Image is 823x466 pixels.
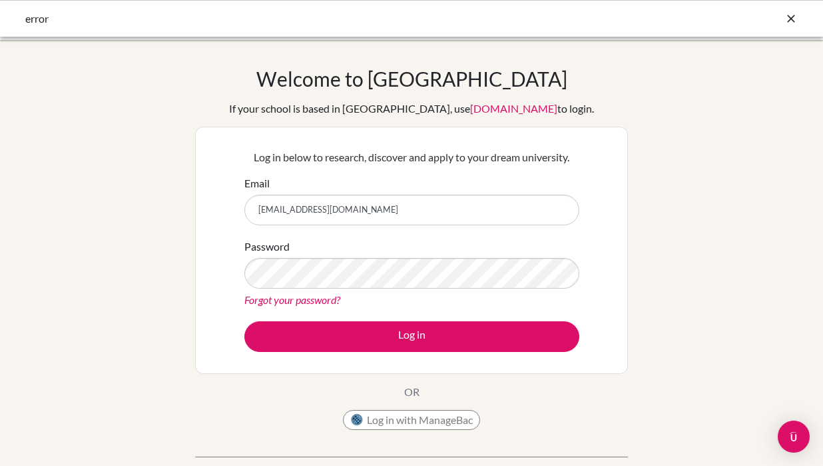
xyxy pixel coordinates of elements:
div: Open Intercom Messenger [778,421,810,453]
button: Log in [244,321,579,352]
h1: Welcome to [GEOGRAPHIC_DATA] [256,67,567,91]
div: error [25,11,598,27]
label: Email [244,175,270,191]
label: Password [244,239,290,255]
a: [DOMAIN_NAME] [470,102,557,115]
button: Log in with ManageBac [343,410,480,430]
p: OR [404,384,419,400]
a: Forgot your password? [244,293,340,306]
p: Log in below to research, discover and apply to your dream university. [244,149,579,165]
div: If your school is based in [GEOGRAPHIC_DATA], use to login. [229,101,594,117]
